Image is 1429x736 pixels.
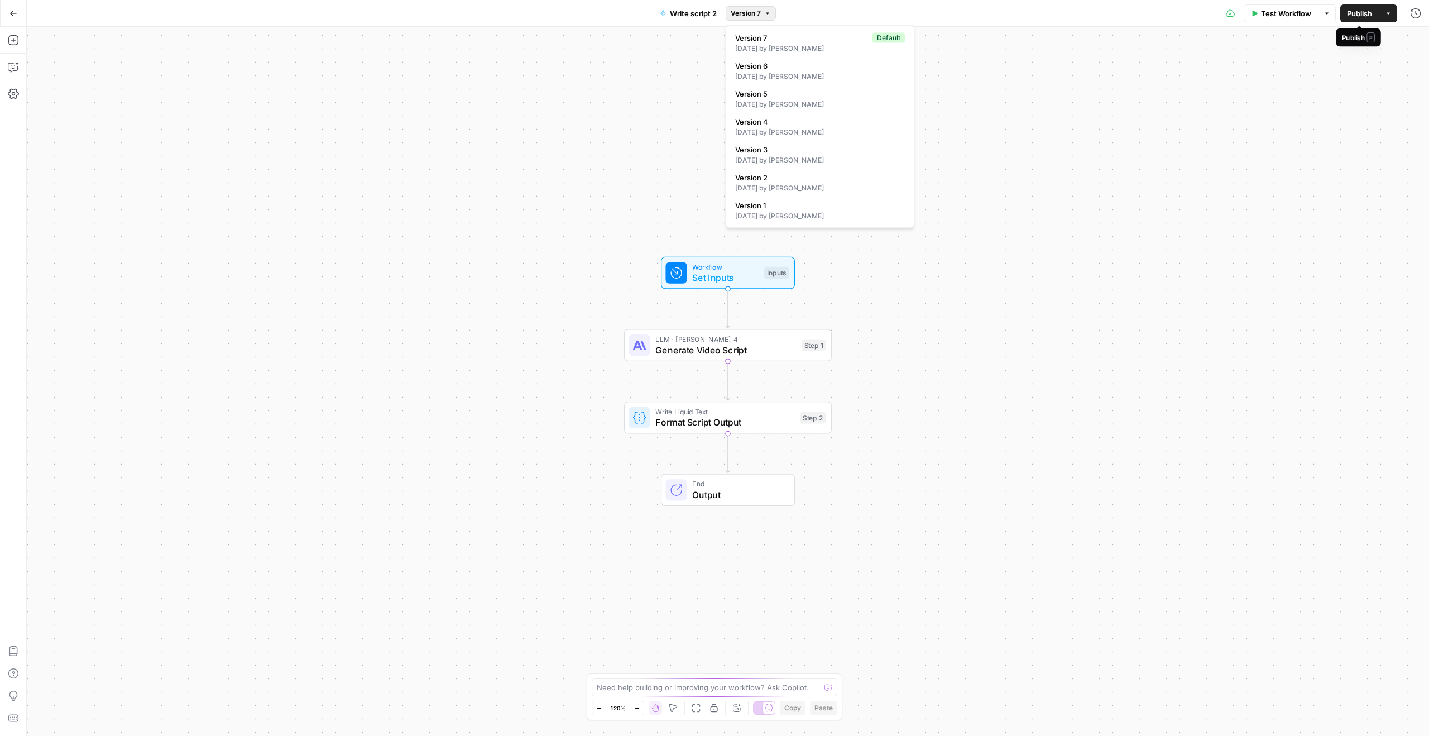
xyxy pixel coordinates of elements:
[735,116,900,127] span: Version 4
[624,257,832,289] div: WorkflowSet InputsInputs
[655,415,795,429] span: Format Script Output
[692,488,783,501] span: Output
[735,88,900,99] span: Version 5
[655,406,795,417] span: Write Liquid Text
[624,474,832,506] div: EndOutput
[735,127,905,137] div: [DATE] by [PERSON_NAME]
[735,71,905,82] div: [DATE] by [PERSON_NAME]
[735,44,905,54] div: [DATE] by [PERSON_NAME]
[1244,4,1318,22] button: Test Workflow
[735,99,905,109] div: [DATE] by [PERSON_NAME]
[1340,4,1379,22] button: Publish
[1367,32,1375,42] span: P
[735,155,905,165] div: [DATE] by [PERSON_NAME]
[872,33,905,43] div: Default
[735,211,905,221] div: [DATE] by [PERSON_NAME]
[800,412,826,424] div: Step 2
[735,183,905,193] div: [DATE] by [PERSON_NAME]
[726,434,730,473] g: Edge from step_2 to end
[692,261,759,272] span: Workflow
[780,701,805,715] button: Copy
[735,200,900,211] span: Version 1
[692,479,783,489] span: End
[726,289,730,328] g: Edge from start to step_1
[610,704,626,713] span: 120%
[726,25,914,228] div: Version 7
[655,334,796,345] span: LLM · [PERSON_NAME] 4
[1342,32,1375,42] div: Publish
[655,343,796,357] span: Generate Video Script
[784,703,801,713] span: Copy
[692,271,759,284] span: Set Inputs
[653,4,723,22] button: Write script 2
[670,8,717,19] span: Write script 2
[764,267,789,279] div: Inputs
[735,32,868,44] span: Version 7
[735,60,900,71] span: Version 6
[802,339,826,351] div: Step 1
[1261,8,1311,19] span: Test Workflow
[726,361,730,400] g: Edge from step_1 to step_2
[735,144,900,155] span: Version 3
[726,6,776,21] button: Version 7
[731,8,761,18] span: Version 7
[814,703,833,713] span: Paste
[810,701,837,715] button: Paste
[624,402,832,434] div: Write Liquid TextFormat Script OutputStep 2
[735,172,900,183] span: Version 2
[1347,8,1372,19] span: Publish
[624,329,832,361] div: LLM · [PERSON_NAME] 4Generate Video ScriptStep 1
